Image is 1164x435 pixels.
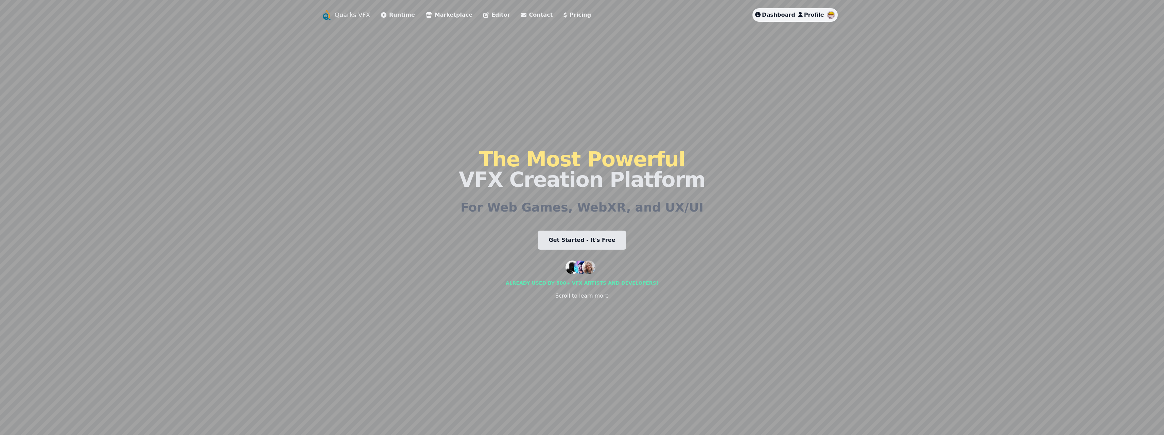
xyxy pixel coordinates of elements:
a: Quarks VFX [335,10,370,20]
a: Pricing [563,11,591,19]
a: Editor [483,11,510,19]
a: Runtime [381,11,415,19]
img: richard-str-m profile image [827,11,835,19]
div: Already used by 500+ vfx artists and developers! [506,280,658,286]
span: Profile [804,12,824,18]
h1: VFX Creation Platform [459,149,705,190]
a: Profile [798,11,824,19]
span: Dashboard [762,12,795,18]
img: customer 3 [582,261,595,274]
a: Get Started - It's Free [538,231,626,250]
a: Contact [521,11,553,19]
div: Scroll to learn more [555,292,609,300]
a: Dashboard [755,11,795,19]
img: customer 1 [566,261,579,274]
h2: For Web Games, WebXR, and UX/UI [461,201,703,214]
a: Marketplace [426,11,472,19]
span: The Most Powerful [479,147,685,171]
img: customer 2 [574,261,587,274]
